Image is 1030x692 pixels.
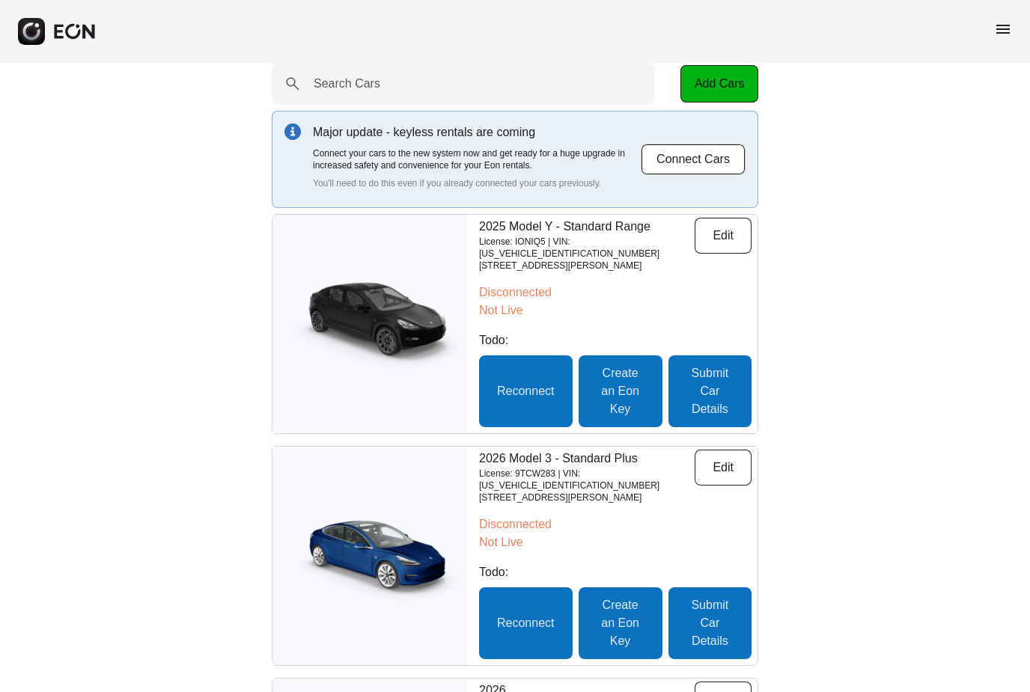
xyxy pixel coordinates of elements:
[284,123,301,140] img: info
[479,515,752,533] p: Disconnected
[479,301,752,319] p: Not Live
[579,587,662,659] button: Create an Eon Key
[579,355,662,427] button: Create an Eon Key
[479,284,752,301] p: Disconnected
[313,147,641,171] p: Connect your cars to the new system now and get ready for a huge upgrade in increased safety and ...
[313,177,641,189] p: You'll need to do this even if you already connected your cars previously.
[695,218,752,254] button: Edit
[641,144,746,175] button: Connect Cars
[479,492,695,503] p: [STREET_ADDRESS][PERSON_NAME]
[668,355,752,427] button: Submit Car Details
[479,563,752,581] p: Todo:
[479,331,752,349] p: Todo:
[994,20,1012,38] span: menu
[272,275,467,373] img: car
[313,123,641,141] p: Major update - keyless rentals are coming
[695,450,752,486] button: Edit
[479,236,695,260] p: License: IONIQ5 | VIN: [US_VEHICLE_IDENTIFICATION_NUMBER]
[668,587,752,659] button: Submit Car Details
[314,75,380,93] label: Search Cars
[479,450,695,468] p: 2026 Model 3 - Standard Plus
[479,587,573,659] button: Reconnect
[272,507,467,604] img: car
[479,355,573,427] button: Reconnect
[479,218,695,236] p: 2025 Model Y - Standard Range
[479,468,695,492] p: License: 9TCW283 | VIN: [US_VEHICLE_IDENTIFICATION_NUMBER]
[479,260,695,272] p: [STREET_ADDRESS][PERSON_NAME]
[680,65,758,102] button: Add Cars
[479,533,752,551] p: Not Live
